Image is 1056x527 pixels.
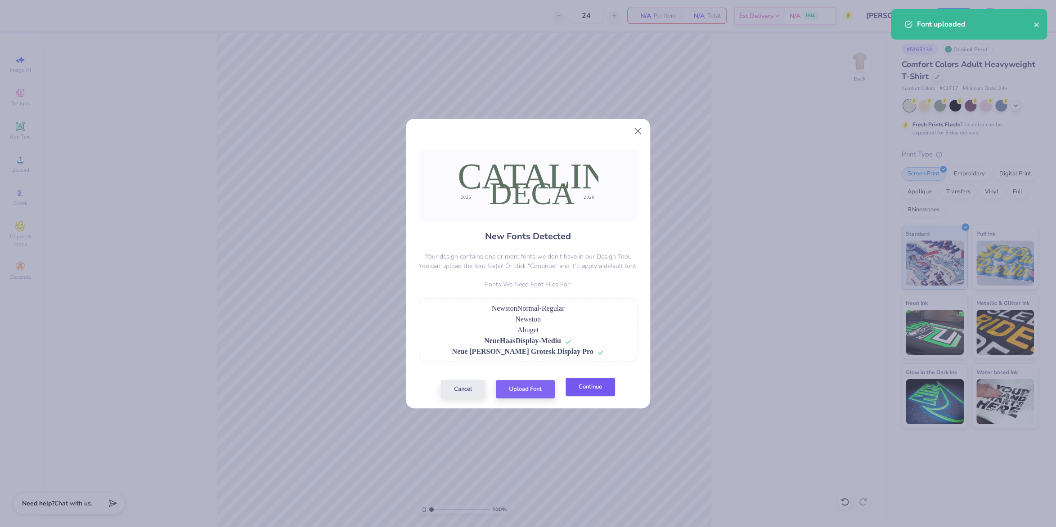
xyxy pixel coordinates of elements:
[485,230,571,243] h4: New Fonts Detected
[566,378,615,396] button: Continue
[629,122,647,139] button: Close
[492,304,565,312] span: NewstonNormal-Regular
[441,380,485,398] button: Cancel
[517,326,539,334] span: Abuget
[1034,19,1040,30] button: close
[496,380,555,398] button: Upload Font
[419,252,638,271] p: Your design contains one or more fonts we don't have in our Design Tool. You can upload the font ...
[452,348,593,355] span: Neue [PERSON_NAME] Grotesk Display Pro
[484,337,561,344] span: NeueHaasDisplay-Mediu
[419,280,638,289] p: Fonts We Need Font Files For:
[917,19,1034,30] div: Font uploaded
[515,315,541,323] span: Newston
